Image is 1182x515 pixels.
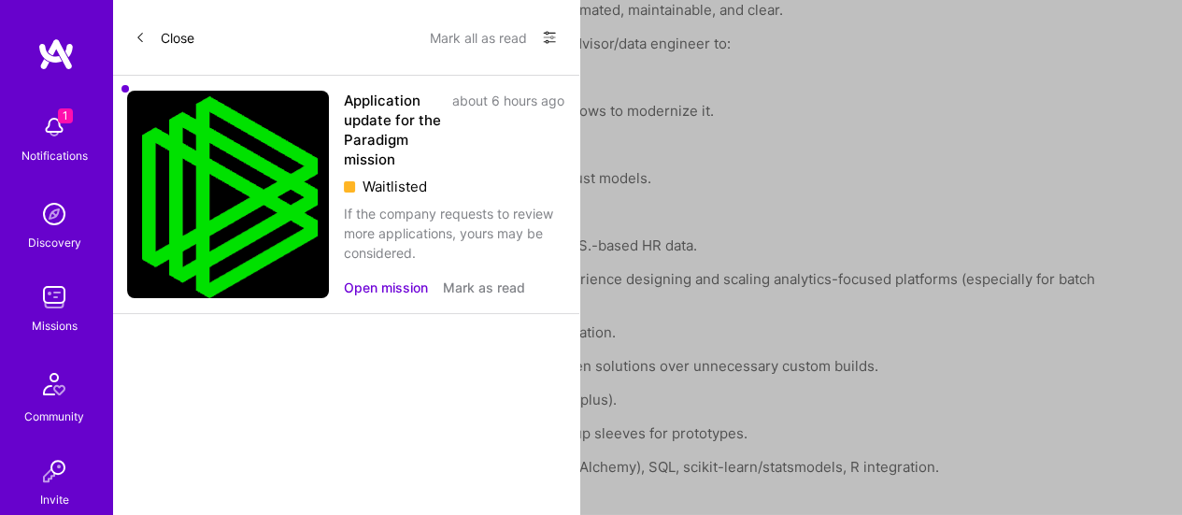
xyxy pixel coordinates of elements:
img: teamwork [36,279,73,316]
img: logo [37,37,75,71]
div: Discovery [28,233,81,252]
div: Notifications [21,146,88,165]
img: Invite [36,452,73,490]
button: Close [135,22,194,52]
img: Company Logo [127,91,329,298]
div: Community [24,407,84,426]
span: 1 [58,108,73,123]
img: bell [36,108,73,146]
div: If the company requests to review more applications, yours may be considered. [344,204,564,263]
div: Application update for the Paradigm mission [344,91,441,169]
img: Community [32,362,77,407]
div: Waitlisted [344,177,564,196]
button: Mark all as read [430,22,527,52]
button: Open mission [344,278,428,297]
img: discovery [36,195,73,233]
div: Missions [32,316,78,336]
div: Invite [40,490,69,509]
div: about 6 hours ago [452,91,564,169]
button: Mark as read [443,278,525,297]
